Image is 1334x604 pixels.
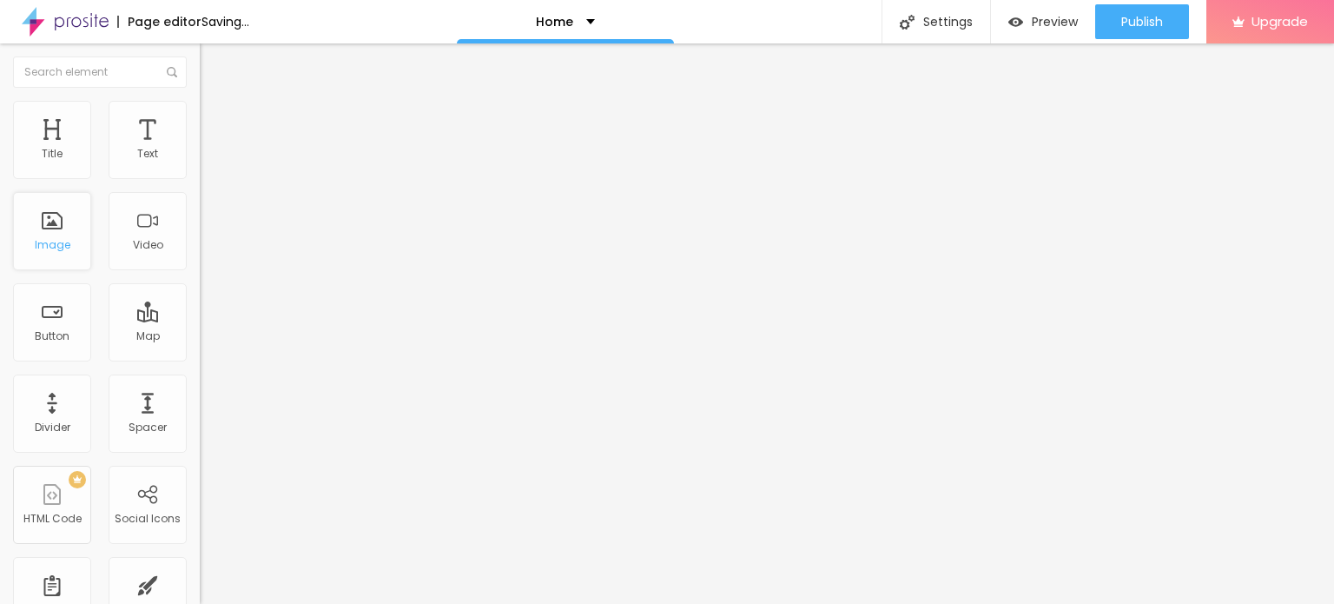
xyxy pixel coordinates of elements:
[1095,4,1189,39] button: Publish
[536,16,573,28] p: Home
[136,330,160,342] div: Map
[1008,15,1023,30] img: view-1.svg
[35,239,70,251] div: Image
[200,43,1334,604] iframe: Editor
[13,56,187,88] input: Search element
[35,421,70,434] div: Divider
[1032,15,1078,29] span: Preview
[991,4,1095,39] button: Preview
[117,16,201,28] div: Page editor
[1251,14,1308,29] span: Upgrade
[167,67,177,77] img: Icone
[115,513,181,525] div: Social Icons
[1121,15,1163,29] span: Publish
[35,330,69,342] div: Button
[42,148,63,160] div: Title
[137,148,158,160] div: Text
[129,421,167,434] div: Spacer
[23,513,82,525] div: HTML Code
[201,16,249,28] div: Saving...
[133,239,163,251] div: Video
[900,15,915,30] img: Icone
